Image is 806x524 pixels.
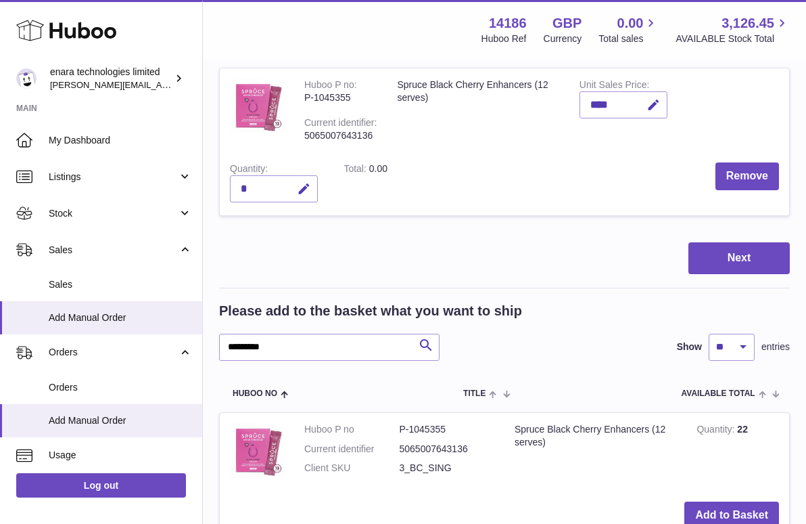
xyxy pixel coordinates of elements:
[304,129,377,142] div: 5065007643136
[481,32,527,45] div: Huboo Ref
[343,163,369,177] label: Total
[598,14,659,45] a: 0.00 Total sales
[677,341,702,353] label: Show
[682,389,755,398] span: AVAILABLE Total
[369,163,387,174] span: 0.00
[579,79,649,93] label: Unit Sales Price
[304,117,377,131] div: Current identifier
[761,341,790,353] span: entries
[49,311,192,324] span: Add Manual Order
[49,207,178,220] span: Stock
[721,14,774,32] span: 3,126.45
[230,79,284,133] img: Spruce Black Cherry Enhancers (12 serves)
[504,413,686,492] td: Spruce Black Cherry Enhancers (12 serves)
[49,134,192,147] span: My Dashboard
[400,462,495,475] dd: 3_BC_SING
[49,278,192,291] span: Sales
[387,68,569,152] td: Spruce Black Cherry Enhancers (12 serves)
[544,32,582,45] div: Currency
[400,443,495,456] dd: 5065007643136
[489,14,527,32] strong: 14186
[50,66,172,91] div: enara technologies limited
[49,449,192,462] span: Usage
[49,244,178,257] span: Sales
[552,14,582,32] strong: GBP
[230,163,268,177] label: Quantity
[675,32,790,45] span: AVAILABLE Stock Total
[233,389,277,398] span: Huboo no
[617,14,644,32] span: 0.00
[304,79,357,93] div: Huboo P no
[400,423,495,436] dd: P-1045355
[16,473,186,498] a: Log out
[686,413,789,492] td: 22
[463,389,485,398] span: Title
[688,242,790,274] button: Next
[16,68,37,89] img: Dee@enara.co
[49,346,178,359] span: Orders
[598,32,659,45] span: Total sales
[304,91,377,104] div: P-1045355
[230,423,284,477] img: Spruce Black Cherry Enhancers (12 serves)
[304,423,400,436] dt: Huboo P no
[49,381,192,394] span: Orders
[304,443,400,456] dt: Current identifier
[675,14,790,45] a: 3,126.45 AVAILABLE Stock Total
[715,162,779,190] button: Remove
[304,462,400,475] dt: Client SKU
[49,171,178,183] span: Listings
[49,414,192,427] span: Add Manual Order
[696,424,737,438] strong: Quantity
[219,302,522,320] h2: Please add to the basket what you want to ship
[50,79,271,90] span: [PERSON_NAME][EMAIL_ADDRESS][DOMAIN_NAME]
